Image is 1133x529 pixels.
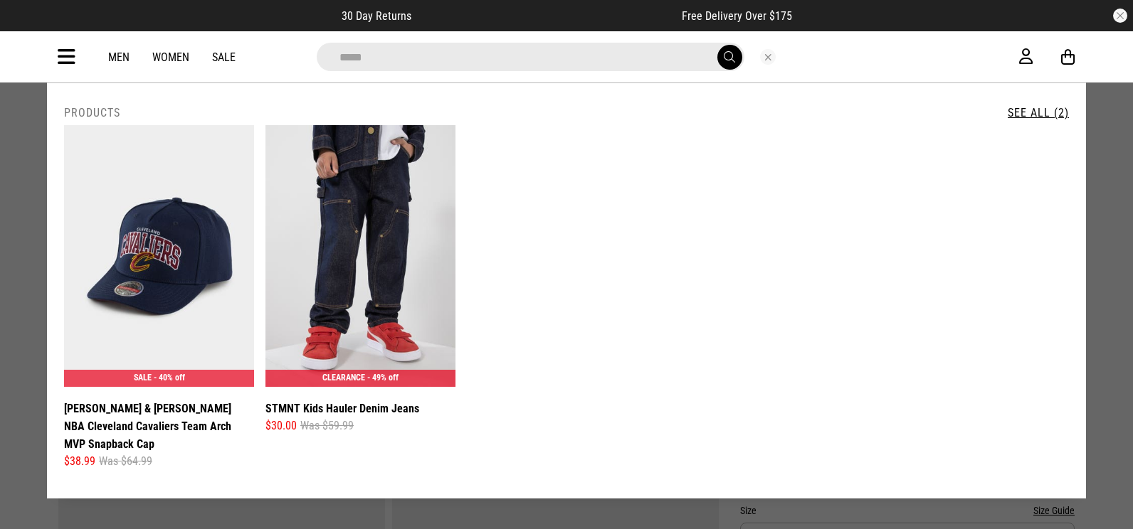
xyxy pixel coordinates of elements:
span: $38.99 [64,453,95,470]
a: Sale [212,50,236,64]
button: Open LiveChat chat widget [11,6,54,48]
h2: Products [64,106,120,119]
span: - 49% off [367,373,399,383]
a: STMNT Kids Hauler Denim Jeans [265,400,419,417]
button: Close search [760,49,776,65]
span: SALE [134,373,152,383]
iframe: Customer reviews powered by Trustpilot [440,9,653,23]
span: Was $64.99 [99,453,152,470]
a: See All (2) [1008,106,1069,119]
span: Was $59.99 [300,417,354,434]
img: Mitchell & Ness Nba Cleveland Cavaliers Team Arch Mvp Snapback Cap in Blue [64,125,254,387]
a: Men [108,50,130,64]
a: Women [152,50,189,64]
img: Stmnt Kids Hauler Denim Jeans in Blue [265,125,455,387]
span: CLEARANCE [322,373,365,383]
span: 30 Day Returns [342,9,411,23]
span: Free Delivery Over $175 [682,9,792,23]
a: [PERSON_NAME] & [PERSON_NAME] NBA Cleveland Cavaliers Team Arch MVP Snapback Cap [64,400,254,453]
span: - 40% off [154,373,185,383]
span: $30.00 [265,417,297,434]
